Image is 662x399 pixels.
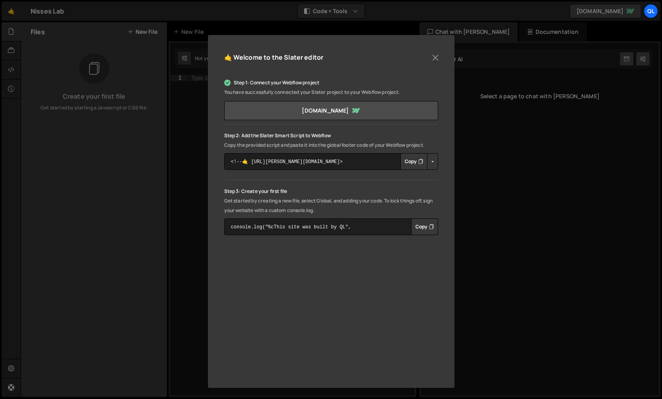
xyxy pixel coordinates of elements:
[224,218,438,235] textarea: console.log("%cThis site was built by QL", "background:blue;color:#fff;padding: 8px;");
[224,187,438,196] p: Step 3: Create your first file
[400,153,438,170] div: Button group with nested dropdown
[400,153,427,170] button: Copy
[224,196,438,215] p: Get started by creating a new file, select Global, and adding your code. To kick things off, sign...
[224,101,438,120] a: [DOMAIN_NAME]
[224,88,438,97] p: You have successfully connected your Slater project to your Webflow project.
[224,153,438,170] textarea: <!--🤙 [URL][PERSON_NAME][DOMAIN_NAME]> <script>document.addEventListener("DOMContentLoaded", func...
[411,218,438,235] div: Button group with nested dropdown
[224,78,438,88] p: Step 1: Connect your Webflow project
[224,140,438,150] p: Copy the provided script and paste it into the global footer code of your Webflow project.
[644,4,658,18] a: QL
[411,218,438,235] button: Copy
[429,52,441,64] button: Close
[224,51,324,64] h5: 🤙 Welcome to the Slater editor
[224,253,438,374] iframe: YouTube video player
[224,131,438,140] p: Step 2: Add the Slater Smart Script to Webflow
